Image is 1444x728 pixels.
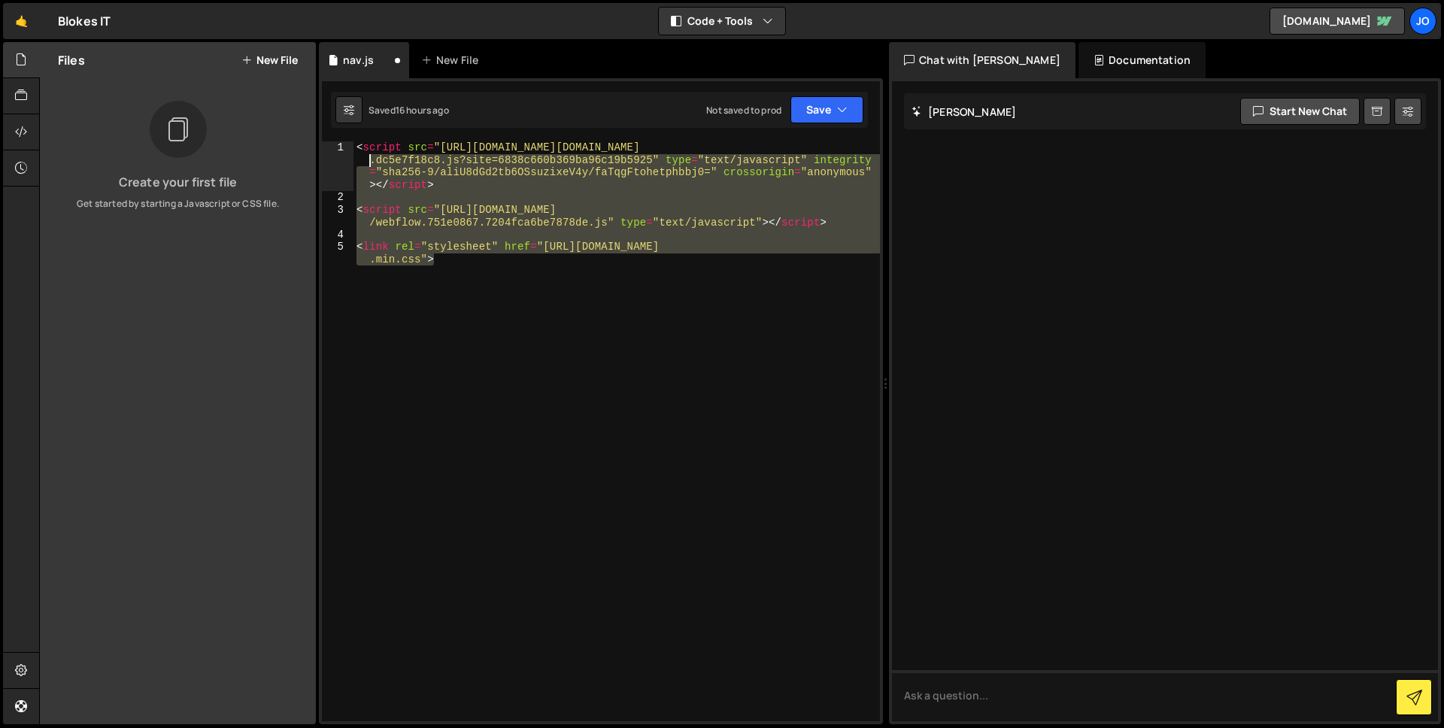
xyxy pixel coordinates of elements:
[421,53,484,68] div: New File
[396,104,449,117] div: 16 hours ago
[659,8,785,35] button: Code + Tools
[3,3,40,39] a: 🤙
[52,176,304,188] h3: Create your first file
[58,52,85,68] h2: Files
[889,42,1075,78] div: Chat with [PERSON_NAME]
[1240,98,1360,125] button: Start new chat
[322,204,353,229] div: 3
[52,197,304,211] p: Get started by starting a Javascript or CSS file.
[58,12,111,30] div: Blokes IT
[706,104,781,117] div: Not saved to prod
[369,104,449,117] div: Saved
[790,96,863,123] button: Save
[1078,42,1206,78] div: Documentation
[322,191,353,204] div: 2
[322,141,353,191] div: 1
[1409,8,1436,35] a: Jo
[343,53,374,68] div: nav.js
[322,241,353,265] div: 5
[241,54,298,66] button: New File
[322,229,353,241] div: 4
[1270,8,1405,35] a: [DOMAIN_NAME]
[912,105,1016,119] h2: [PERSON_NAME]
